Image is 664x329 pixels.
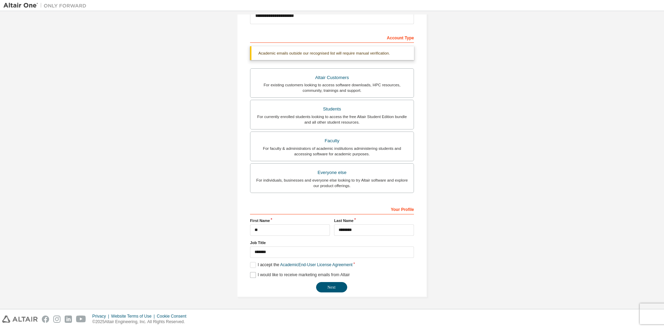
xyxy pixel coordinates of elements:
[3,2,90,9] img: Altair One
[250,203,414,214] div: Your Profile
[255,73,409,83] div: Altair Customers
[334,218,414,223] label: Last Name
[255,168,409,177] div: Everyone else
[53,316,61,323] img: instagram.svg
[316,282,347,292] button: Next
[111,313,157,319] div: Website Terms of Use
[255,177,409,188] div: For individuals, businesses and everyone else looking to try Altair software and explore our prod...
[65,316,72,323] img: linkedin.svg
[280,262,352,267] a: Academic End-User License Agreement
[92,319,191,325] p: © 2025 Altair Engineering, Inc. All Rights Reserved.
[42,316,49,323] img: facebook.svg
[250,272,350,278] label: I would like to receive marketing emails from Altair
[255,82,409,93] div: For existing customers looking to access software downloads, HPC resources, community, trainings ...
[255,104,409,114] div: Students
[255,136,409,146] div: Faculty
[250,32,414,43] div: Account Type
[250,262,352,268] label: I accept the
[250,46,414,60] div: Academic emails outside our recognised list will require manual verification.
[92,313,111,319] div: Privacy
[255,146,409,157] div: For faculty & administrators of academic institutions administering students and accessing softwa...
[2,316,38,323] img: altair_logo.svg
[255,114,409,125] div: For currently enrolled students looking to access the free Altair Student Edition bundle and all ...
[157,313,190,319] div: Cookie Consent
[250,218,330,223] label: First Name
[250,240,414,245] label: Job Title
[76,316,86,323] img: youtube.svg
